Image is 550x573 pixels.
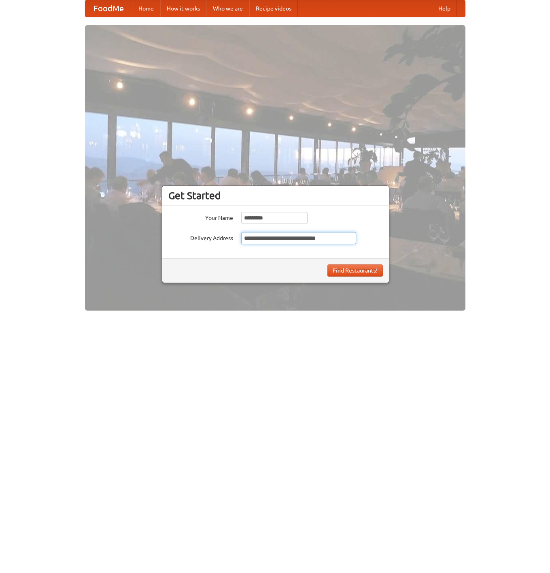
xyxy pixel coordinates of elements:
a: Help [432,0,457,17]
label: Delivery Address [168,232,233,242]
a: Recipe videos [249,0,298,17]
button: Find Restaurants! [327,264,383,277]
label: Your Name [168,212,233,222]
a: Who we are [206,0,249,17]
a: Home [132,0,160,17]
h3: Get Started [168,190,383,202]
a: FoodMe [85,0,132,17]
a: How it works [160,0,206,17]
